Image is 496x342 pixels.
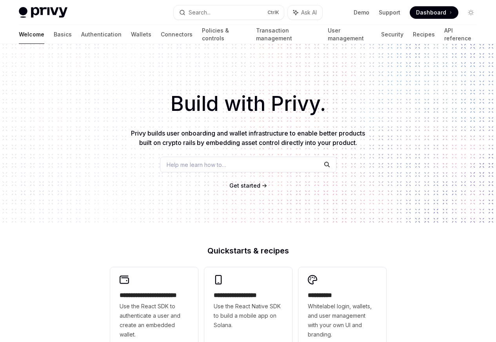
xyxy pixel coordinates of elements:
a: API reference [444,25,477,44]
a: Wallets [131,25,151,44]
a: Security [381,25,403,44]
a: Get started [229,182,260,190]
h1: Build with Privy. [13,89,483,119]
span: Ctrl K [267,9,279,16]
button: Ask AI [288,5,322,20]
span: Whitelabel login, wallets, and user management with your own UI and branding. [308,302,377,339]
div: Search... [189,8,211,17]
a: Basics [54,25,72,44]
button: Search...CtrlK [174,5,284,20]
a: Authentication [81,25,122,44]
a: Transaction management [256,25,318,44]
a: Recipes [413,25,435,44]
span: Use the React Native SDK to build a mobile app on Solana. [214,302,283,330]
a: Demo [354,9,369,16]
a: Support [379,9,400,16]
span: Ask AI [301,9,317,16]
button: Toggle dark mode [465,6,477,19]
span: Use the React SDK to authenticate a user and create an embedded wallet. [120,302,189,339]
span: Help me learn how to… [167,161,226,169]
a: Connectors [161,25,193,44]
span: Privy builds user onboarding and wallet infrastructure to enable better products built on crypto ... [131,129,365,147]
a: Policies & controls [202,25,247,44]
span: Dashboard [416,9,446,16]
h2: Quickstarts & recipes [110,247,386,255]
a: User management [328,25,372,44]
span: Get started [229,182,260,189]
img: light logo [19,7,67,18]
a: Welcome [19,25,44,44]
a: Dashboard [410,6,458,19]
